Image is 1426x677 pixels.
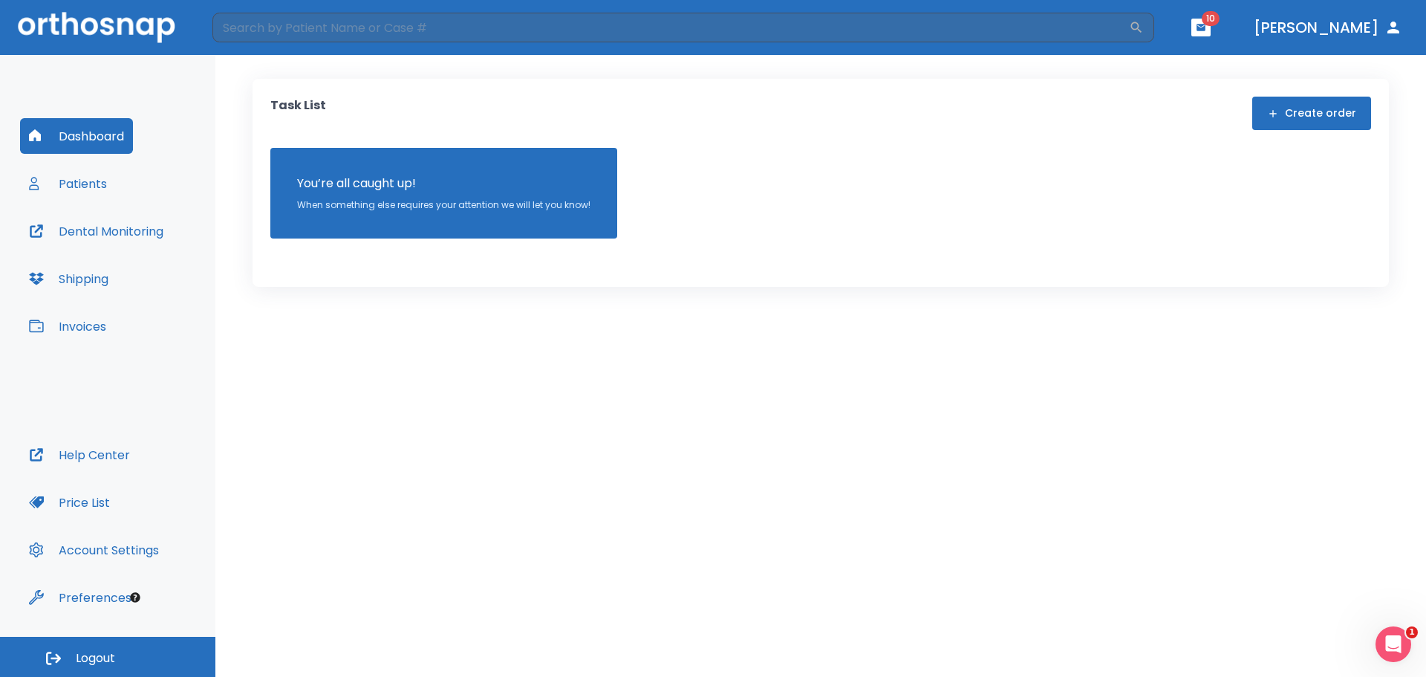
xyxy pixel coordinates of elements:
[1375,626,1411,662] iframe: Intercom live chat
[212,13,1129,42] input: Search by Patient Name or Case #
[20,532,168,568] button: Account Settings
[1202,11,1220,26] span: 10
[1406,626,1418,638] span: 1
[297,198,590,212] p: When something else requires your attention we will let you know!
[297,175,590,192] p: You’re all caught up!
[1252,97,1371,130] button: Create order
[20,213,172,249] button: Dental Monitoring
[20,437,139,473] button: Help Center
[128,591,142,604] div: Tooltip anchor
[270,97,326,130] p: Task List
[76,650,115,667] span: Logout
[20,261,117,297] button: Shipping
[1248,14,1408,41] button: [PERSON_NAME]
[20,580,140,615] button: Preferences
[20,308,115,344] button: Invoices
[20,118,133,154] button: Dashboard
[20,485,119,520] button: Price List
[20,166,116,201] button: Patients
[18,12,175,42] img: Orthosnap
